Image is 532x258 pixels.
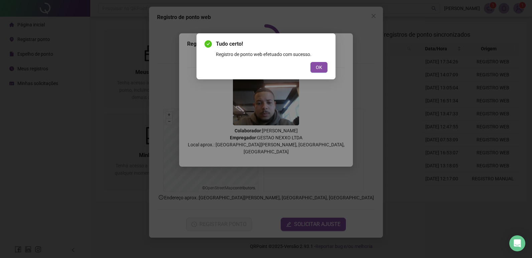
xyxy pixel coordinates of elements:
[216,40,327,48] span: Tudo certo!
[216,51,327,58] div: Registro de ponto web efetuado com sucesso.
[316,64,322,71] span: OK
[310,62,327,73] button: OK
[205,40,212,48] span: check-circle
[509,235,525,251] div: Open Intercom Messenger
